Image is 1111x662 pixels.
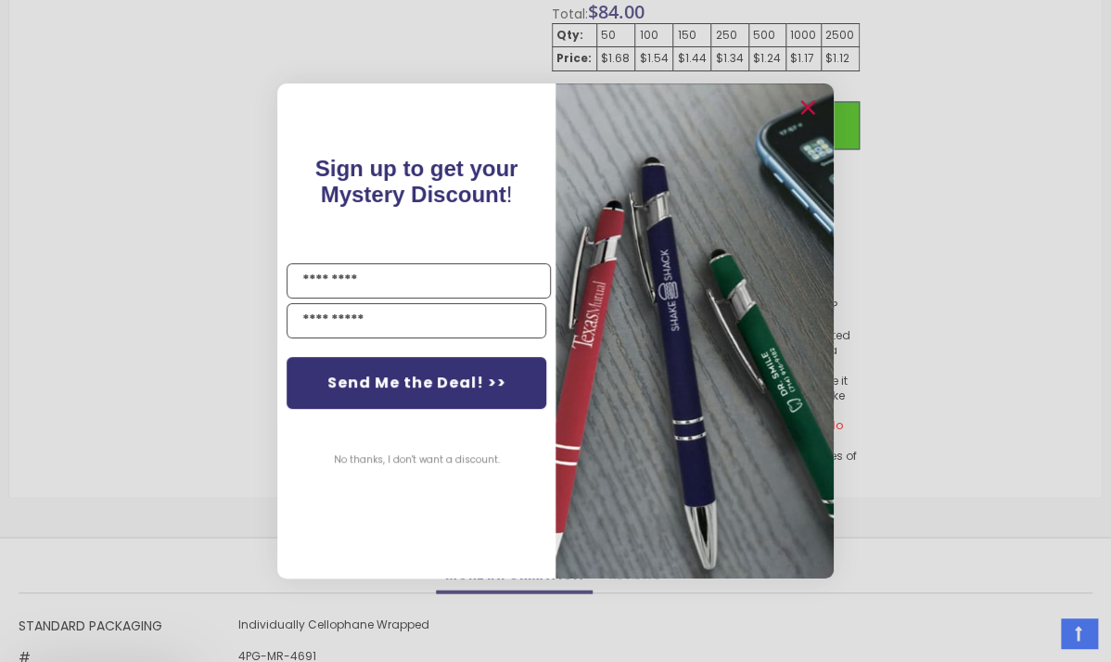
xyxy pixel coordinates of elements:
[315,156,518,207] span: !
[793,93,823,122] button: Close dialog
[287,357,546,409] button: Send Me the Deal! >>
[555,83,834,578] img: pop-up-image
[315,156,518,207] span: Sign up to get your Mystery Discount
[325,437,509,483] button: No thanks, I don't want a discount.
